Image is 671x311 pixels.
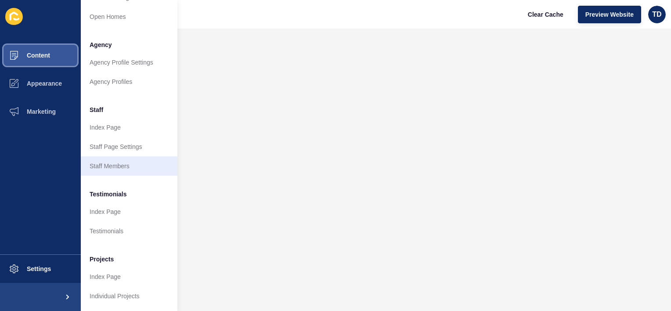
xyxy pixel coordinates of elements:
span: Preview Website [585,10,634,19]
a: Open Homes [81,7,177,26]
span: Testimonials [90,190,127,199]
a: Index Page [81,267,177,286]
a: Index Page [81,118,177,137]
a: Agency Profile Settings [81,53,177,72]
a: Testimonials [81,221,177,241]
a: Staff Page Settings [81,137,177,156]
span: Clear Cache [528,10,563,19]
button: Clear Cache [520,6,571,23]
a: Staff Members [81,156,177,176]
a: Index Page [81,202,177,221]
span: Agency [90,40,112,49]
span: Projects [90,255,114,264]
a: Agency Profiles [81,72,177,91]
button: Preview Website [578,6,641,23]
span: TD [652,10,661,19]
a: Individual Projects [81,286,177,306]
span: Staff [90,105,103,114]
